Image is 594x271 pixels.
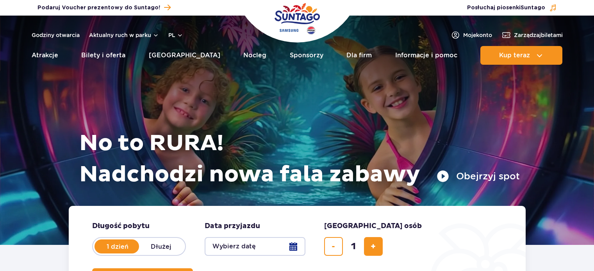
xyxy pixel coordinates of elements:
a: [GEOGRAPHIC_DATA] [149,46,220,65]
h1: No to RURA! Nadchodzi nowa fala zabawy [79,128,520,190]
a: Mojekonto [451,30,492,40]
span: Podaruj Voucher prezentowy do Suntago! [37,4,160,12]
a: Podaruj Voucher prezentowy do Suntago! [37,2,171,13]
button: dodaj bilet [364,237,383,256]
span: Suntago [521,5,545,11]
span: Moje konto [463,31,492,39]
a: Zarządzajbiletami [501,30,563,40]
button: Aktualny ruch w parku [89,32,159,38]
a: Godziny otwarcia [32,31,80,39]
a: Atrakcje [32,46,58,65]
span: Posłuchaj piosenki [467,4,545,12]
label: Dłużej [139,238,184,255]
a: Bilety i oferta [81,46,125,65]
input: liczba biletów [344,237,363,256]
button: Obejrzyj spot [437,170,520,182]
label: 1 dzień [95,238,140,255]
span: Data przyjazdu [205,221,260,231]
a: Nocleg [243,46,266,65]
button: Posłuchaj piosenkiSuntago [467,4,557,12]
a: Sponsorzy [290,46,323,65]
button: pl [168,31,183,39]
span: [GEOGRAPHIC_DATA] osób [324,221,422,231]
button: usuń bilet [324,237,343,256]
span: Kup teraz [499,52,530,59]
a: Dla firm [346,46,372,65]
button: Kup teraz [480,46,562,65]
button: Wybierz datę [205,237,305,256]
span: Długość pobytu [92,221,150,231]
a: Informacje i pomoc [395,46,457,65]
span: Zarządzaj biletami [514,31,563,39]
